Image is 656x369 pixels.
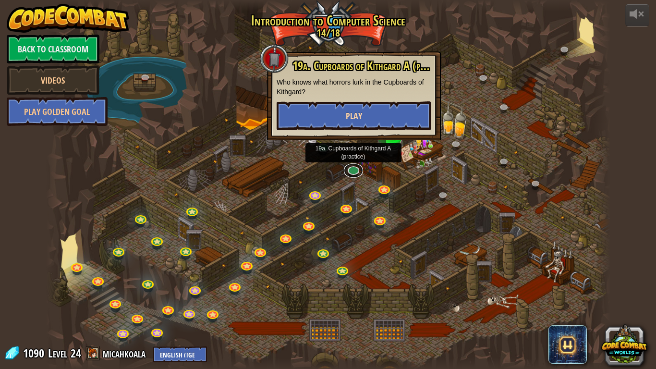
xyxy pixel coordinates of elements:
p: Who knows what horrors lurk in the Cupboards of Kithgard? [277,77,431,97]
a: Play Golden Goal [7,97,108,126]
span: Play [346,110,362,122]
span: 24 [71,345,81,361]
span: 19a. Cupboards of Kithgard A (practice) [292,58,449,74]
span: Level [48,345,67,361]
img: CodeCombat - Learn how to code by playing a game [7,4,130,33]
a: micahkoala [103,345,148,361]
button: Adjust volume [625,4,649,26]
span: 1090 [23,345,47,361]
a: Back to Classroom [7,35,99,63]
button: Play [277,101,431,130]
a: Videos [7,66,99,95]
